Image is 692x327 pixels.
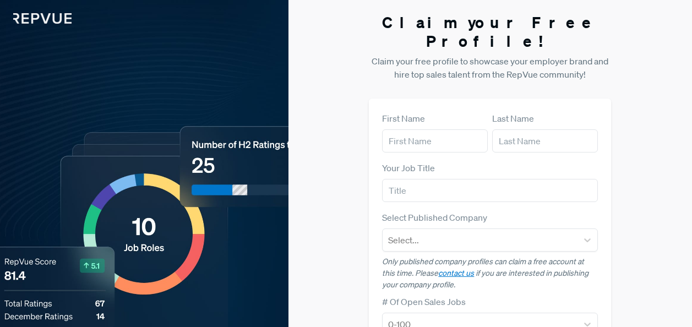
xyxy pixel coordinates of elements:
[382,112,425,125] label: First Name
[382,129,488,152] input: First Name
[382,211,487,224] label: Select Published Company
[382,295,466,308] label: # Of Open Sales Jobs
[382,161,435,175] label: Your Job Title
[369,13,611,50] h3: Claim your Free Profile!
[382,256,598,291] p: Only published company profiles can claim a free account at this time. Please if you are interest...
[382,179,598,202] input: Title
[438,268,474,278] a: contact us
[492,112,534,125] label: Last Name
[369,54,611,81] p: Claim your free profile to showcase your employer brand and hire top sales talent from the RepVue...
[492,129,598,152] input: Last Name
